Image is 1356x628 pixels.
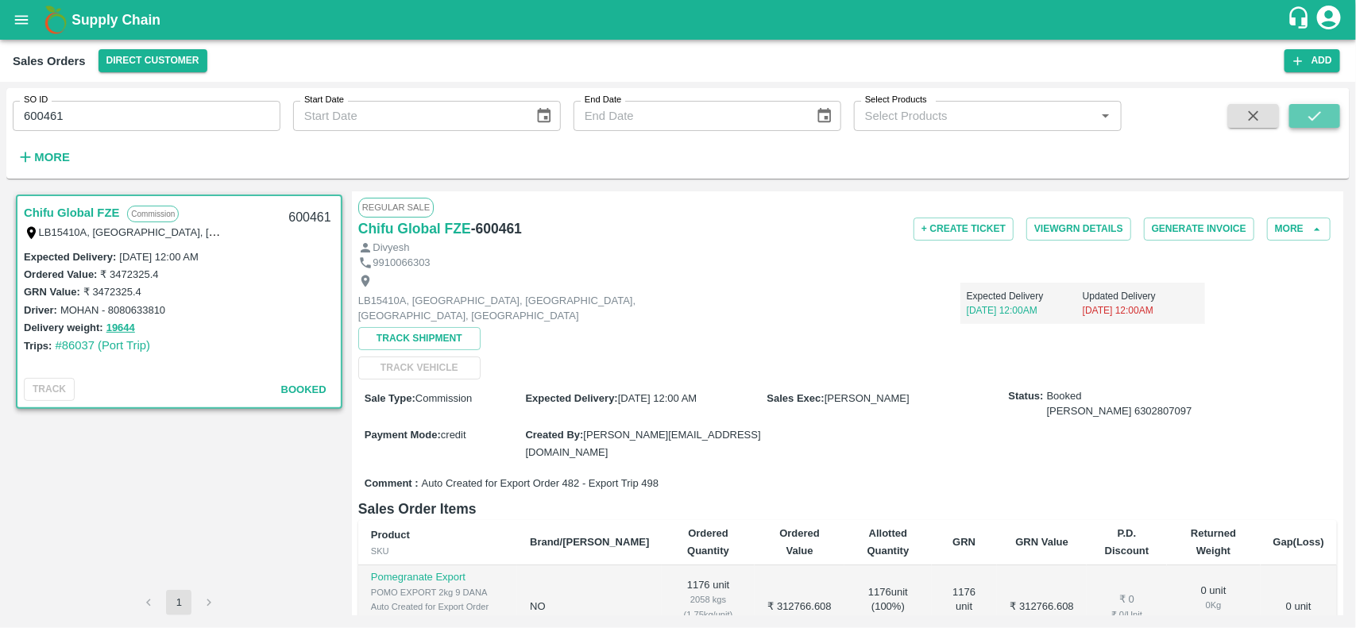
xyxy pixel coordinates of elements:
[106,319,135,337] button: 19644
[371,544,504,558] div: SKU
[471,218,522,240] h6: - 600461
[281,383,326,395] span: Booked
[365,476,419,491] label: Comment :
[358,294,716,323] p: LB15410A, [GEOGRAPHIC_DATA], [GEOGRAPHIC_DATA], [GEOGRAPHIC_DATA], [GEOGRAPHIC_DATA]
[574,101,803,131] input: End Date
[3,2,40,38] button: open drawer
[39,225,540,238] label: LB15410A, [GEOGRAPHIC_DATA], [GEOGRAPHIC_DATA], [GEOGRAPHIC_DATA], [GEOGRAPHIC_DATA]
[809,101,840,131] button: Choose date
[674,592,741,622] div: 2058 kgs (1.75kg/unit)
[358,218,471,240] a: Chifu Global FZE
[371,585,504,599] div: POMO EXPORT 2kg 9 DANA
[1267,218,1331,241] button: More
[293,101,523,131] input: Start Date
[358,498,1337,520] h6: Sales Order Items
[1180,598,1248,612] div: 0 Kg
[127,206,179,222] p: Commission
[825,392,910,404] span: [PERSON_NAME]
[1015,536,1068,548] b: GRN Value
[365,392,415,404] label: Sale Type :
[1315,3,1343,37] div: account of current user
[133,590,224,615] nav: pagination navigation
[1099,607,1153,622] div: ₹ 0 / Unit
[371,529,410,541] b: Product
[618,392,697,404] span: [DATE] 12:00 AM
[99,49,207,72] button: Select DC
[1095,106,1116,126] button: Open
[373,241,409,256] p: Divyesh
[24,286,80,298] label: GRN Value:
[279,199,340,237] div: 600461
[34,151,70,164] strong: More
[24,304,57,316] label: Driver:
[166,590,191,615] button: page 1
[687,527,729,557] b: Ordered Quantity
[24,251,116,263] label: Expected Delivery :
[525,392,617,404] label: Expected Delivery :
[967,289,1083,303] p: Expected Delivery
[1191,527,1236,557] b: Returned Weight
[967,303,1083,318] p: [DATE] 12:00AM
[1083,303,1199,318] p: [DATE] 12:00AM
[119,251,198,263] label: [DATE] 12:00 AM
[373,256,430,271] p: 9910066303
[365,429,441,441] label: Payment Mode :
[13,51,86,71] div: Sales Orders
[71,12,160,28] b: Supply Chain
[24,322,103,333] label: Delivery weight:
[1047,404,1192,419] div: [PERSON_NAME] 6302807097
[952,536,975,548] b: GRN
[767,392,825,404] label: Sales Exec :
[525,429,583,441] label: Created By :
[1009,389,1044,404] label: Status:
[1273,536,1324,548] b: Gap(Loss)
[530,536,649,548] b: Brand/[PERSON_NAME]
[358,198,434,217] span: Regular Sale
[13,101,280,131] input: Enter SO ID
[1026,218,1131,241] button: ViewGRN Details
[1144,218,1254,241] button: Generate Invoice
[371,570,504,585] p: Pomegranate Export
[60,304,165,316] label: MOHAN - 8080633810
[422,476,659,491] span: Auto Created for Export Order 482 - Export Trip 498
[83,286,141,298] label: ₹ 3472325.4
[1083,289,1199,303] p: Updated Delivery
[1047,389,1192,418] span: Booked
[24,94,48,106] label: SO ID
[585,94,621,106] label: End Date
[1099,592,1153,607] div: ₹ 0
[358,327,481,350] button: Track Shipment
[100,268,158,280] label: ₹ 3472325.4
[867,527,910,557] b: Allotted Quantity
[865,94,927,106] label: Select Products
[1285,49,1340,72] button: Add
[415,392,473,404] span: Commission
[441,429,466,441] span: credit
[40,4,71,36] img: logo
[24,340,52,352] label: Trips:
[859,106,1091,126] input: Select Products
[779,527,820,557] b: Ordered Value
[1287,6,1315,34] div: customer-support
[24,202,119,223] a: Chifu Global FZE
[13,144,74,171] button: More
[24,268,97,280] label: Ordered Value:
[304,94,344,106] label: Start Date
[525,429,760,458] span: [PERSON_NAME][EMAIL_ADDRESS][DOMAIN_NAME]
[914,218,1014,241] button: + Create Ticket
[71,9,1287,31] a: Supply Chain
[55,339,150,352] a: #86037 (Port Trip)
[1105,527,1149,557] b: P.D. Discount
[529,101,559,131] button: Choose date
